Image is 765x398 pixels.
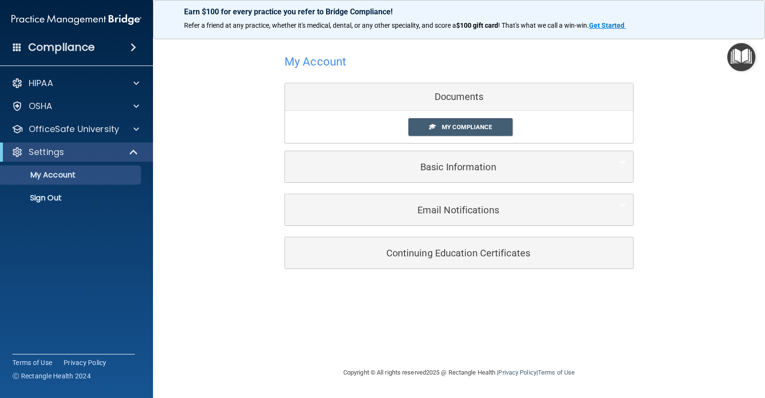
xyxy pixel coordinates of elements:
[11,10,142,29] img: PMB logo
[727,43,755,71] button: Open Resource Center
[284,55,346,68] h4: My Account
[456,22,498,29] strong: $100 gift card
[498,22,589,29] span: ! That's what we call a win-win.
[28,41,95,54] h4: Compliance
[292,162,597,172] h5: Basic Information
[11,146,139,158] a: Settings
[292,199,626,221] a: Email Notifications
[11,100,139,112] a: OSHA
[184,7,734,16] p: Earn $100 for every practice you refer to Bridge Compliance!
[184,22,456,29] span: Refer a friend at any practice, whether it's medical, dental, or any other speciality, and score a
[292,242,626,264] a: Continuing Education Certificates
[6,170,137,180] p: My Account
[284,357,634,388] div: Copyright © All rights reserved 2025 @ Rectangle Health | |
[11,123,139,135] a: OfficeSafe University
[29,77,53,89] p: HIPAA
[64,358,107,367] a: Privacy Policy
[29,146,64,158] p: Settings
[11,77,139,89] a: HIPAA
[589,22,624,29] strong: Get Started
[12,371,91,381] span: Ⓒ Rectangle Health 2024
[498,369,536,376] a: Privacy Policy
[6,193,137,203] p: Sign Out
[538,369,575,376] a: Terms of Use
[292,248,597,258] h5: Continuing Education Certificates
[442,123,492,131] span: My Compliance
[285,83,633,111] div: Documents
[292,205,597,215] h5: Email Notifications
[29,100,53,112] p: OSHA
[12,358,52,367] a: Terms of Use
[29,123,119,135] p: OfficeSafe University
[292,156,626,177] a: Basic Information
[589,22,626,29] a: Get Started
